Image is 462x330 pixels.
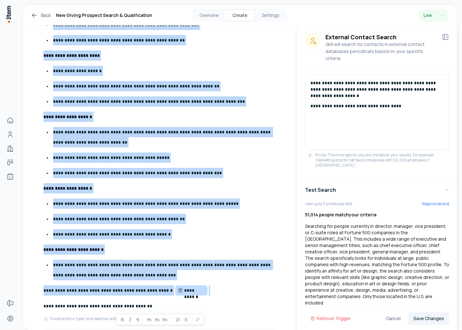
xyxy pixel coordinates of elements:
button: Test Search [305,181,449,199]
img: Item Brain Logo [5,5,12,23]
button: Remove Trigger [305,312,356,325]
p: Skill will search for contacts in external contact databases periodically based on your specific ... [325,41,436,62]
a: Companies [4,142,17,155]
button: Regenerate test [422,201,449,206]
h4: Test Search [305,186,336,194]
a: Deals [4,156,17,169]
h1: New Giving Prospect Search & Qualification [56,11,152,19]
span: 51,014 people match your criteria [305,212,376,218]
button: Create [224,10,255,20]
a: Back [31,11,51,19]
button: Save Changes [408,312,449,325]
button: Settings [255,10,286,20]
button: Overview [194,10,224,20]
a: Settings [4,312,17,325]
a: Home [4,114,17,127]
p: View up to 3 profiles per test [305,201,352,206]
div: To add actions, type / and select an action from the list. [43,316,143,321]
a: Forms [4,297,17,310]
button: Link [194,316,201,324]
button: Cancel [381,312,406,325]
h3: External Contact Search [325,33,436,41]
a: People [4,128,17,141]
p: Pro tip: The more specific you are, the better your results. For example: 'Marketing directors at... [315,153,447,168]
p: Searching for people currently in director, manager, vice president, or C-suite roles at Fortune ... [305,223,449,306]
a: Agents [4,170,17,183]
